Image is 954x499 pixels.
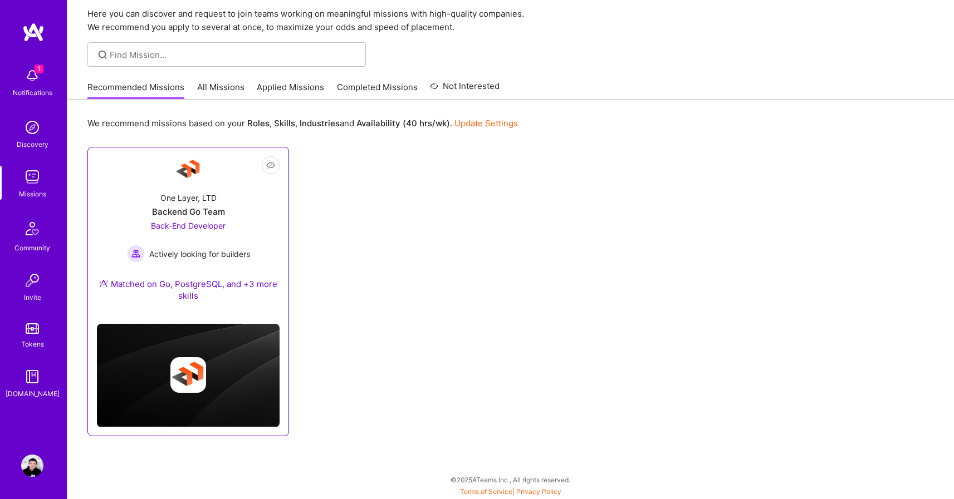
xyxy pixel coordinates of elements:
a: Recommended Missions [87,81,184,100]
div: Matched on Go, PostgreSQL, and +3 more skills [97,278,280,302]
p: Here you can discover and request to join teams working on meaningful missions with high-quality ... [87,7,934,34]
span: Actively looking for builders [149,248,250,260]
b: Availability (40 hrs/wk) [356,118,450,129]
a: Terms of Service [460,487,512,496]
i: icon SearchGrey [96,48,109,61]
b: Roles [247,118,270,129]
b: Skills [274,118,295,129]
img: logo [22,22,45,42]
a: Update Settings [454,118,518,129]
div: Backend Go Team [152,206,225,218]
img: Company Logo [175,156,202,183]
b: Industries [300,118,340,129]
img: Invite [21,269,43,292]
span: Back-End Developer [151,221,226,230]
img: Company logo [170,357,206,393]
div: Discovery [17,139,48,150]
div: Invite [24,292,41,303]
span: | [460,487,561,496]
a: Company LogoOne Layer, LTDBackend Go TeamBack-End Developer Actively looking for buildersActively... [97,156,280,315]
img: Actively looking for builders [127,245,145,263]
div: Community [14,242,50,254]
div: [DOMAIN_NAME] [6,388,60,399]
div: Missions [19,188,46,200]
div: Notifications [13,87,52,98]
a: Privacy Policy [516,487,561,496]
a: Applied Missions [257,81,324,100]
a: Completed Missions [337,81,418,100]
img: cover [97,324,280,427]
img: bell [21,65,43,87]
input: Find Mission... [110,49,358,61]
img: User Avatar [21,454,43,477]
div: Tokens [21,338,44,350]
img: teamwork [21,166,43,188]
i: icon EyeClosed [266,161,275,170]
img: Community [19,215,46,242]
a: User Avatar [18,454,46,477]
p: We recommend missions based on your , , and . [87,117,518,129]
div: One Layer, LTD [160,192,217,204]
a: Not Interested [430,80,500,100]
a: All Missions [197,81,244,100]
img: Ateam Purple Icon [99,279,108,288]
img: guide book [21,365,43,388]
img: discovery [21,116,43,139]
span: 1 [35,65,43,73]
div: © 2025 ATeams Inc., All rights reserved. [67,466,954,493]
img: tokens [26,323,39,334]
